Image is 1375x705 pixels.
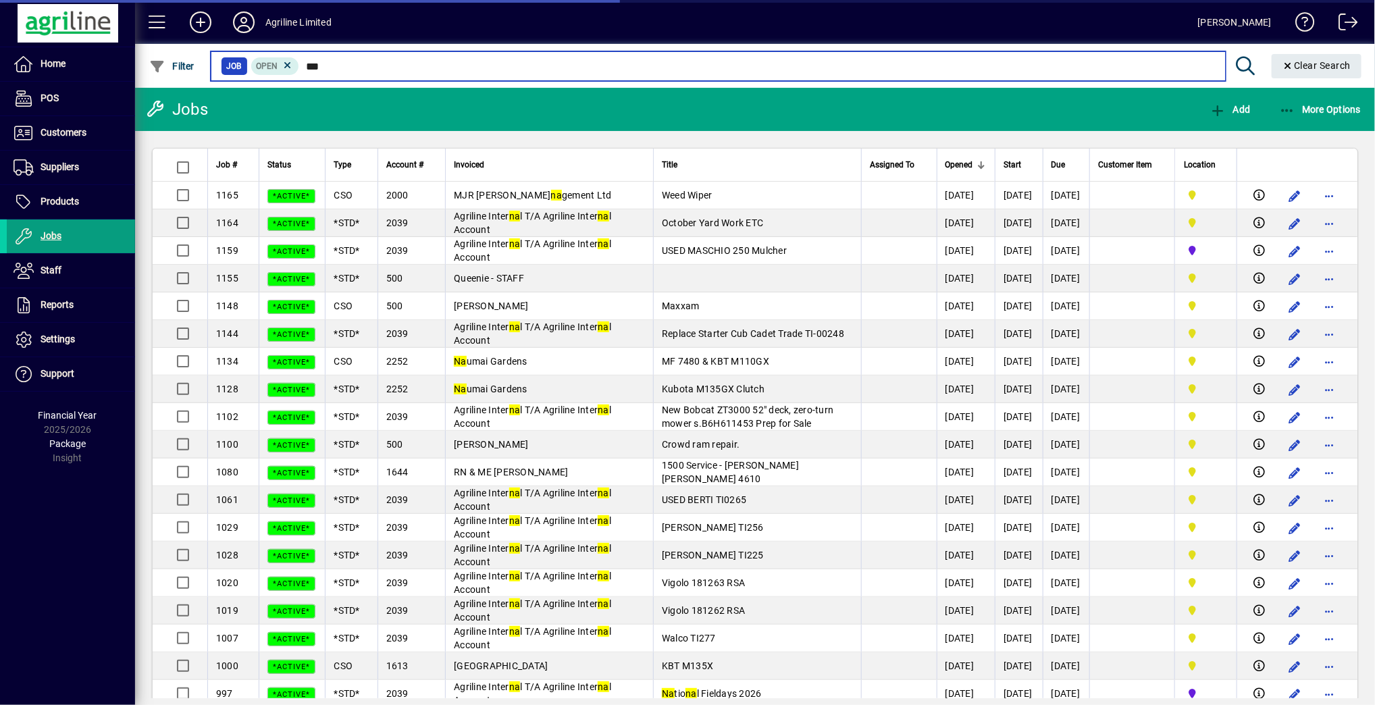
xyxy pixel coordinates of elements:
span: Start [1004,157,1021,172]
button: More options [1319,268,1341,290]
em: na [598,626,609,637]
td: [DATE] [937,652,995,680]
span: 1155 [216,273,238,284]
span: 1644 [386,467,409,477]
button: Add [1206,97,1253,122]
span: Dargaville [1183,354,1228,369]
span: Account # [386,157,423,172]
td: [DATE] [995,375,1043,403]
span: CSO [334,660,353,671]
td: [DATE] [937,375,995,403]
a: Support [7,357,135,391]
td: [DATE] [1043,403,1089,431]
span: Dargaville [1183,575,1228,590]
td: [DATE] [1043,486,1089,514]
td: [DATE] [937,182,995,209]
a: Logout [1328,3,1358,47]
td: [DATE] [1043,569,1089,597]
div: Invoiced [454,157,645,172]
span: Customers [41,127,86,138]
div: Job # [216,157,251,172]
span: USED BERTI TI0265 [662,494,746,505]
button: Edit [1284,351,1305,373]
button: More options [1319,323,1341,345]
td: [DATE] [937,597,995,625]
span: 1080 [216,467,238,477]
em: na [598,571,609,581]
span: 1000 [216,660,238,671]
td: [DATE] [995,403,1043,431]
td: [DATE] [937,486,995,514]
span: Status [267,157,291,172]
em: na [598,681,609,692]
button: More options [1319,545,1341,567]
span: 1007 [216,633,238,644]
div: Start [1004,157,1035,172]
span: 1019 [216,605,238,616]
span: 1128 [216,384,238,394]
span: 1102 [216,411,238,422]
em: Na [454,384,467,394]
span: MJR [PERSON_NAME] gement Ltd [454,190,611,201]
em: na [509,211,521,221]
button: Edit [1284,683,1305,705]
div: [PERSON_NAME] [1198,11,1272,33]
em: na [509,321,521,332]
span: Agriline Inter l T/A Agriline Inter l Account [454,626,611,650]
em: na [551,190,563,201]
span: CSO [334,301,353,311]
td: [DATE] [995,597,1043,625]
span: 1613 [386,660,409,671]
td: [DATE] [995,542,1043,569]
td: [DATE] [995,625,1043,652]
td: [DATE] [995,265,1043,292]
div: Due [1052,157,1081,172]
a: Customers [7,116,135,150]
span: 2039 [386,494,409,505]
td: [DATE] [1043,597,1089,625]
td: [DATE] [937,625,995,652]
button: Edit [1284,462,1305,484]
td: [DATE] [995,652,1043,680]
span: 1134 [216,356,238,367]
em: Na [454,356,467,367]
td: [DATE] [937,459,995,486]
span: 1144 [216,328,238,339]
em: na [598,211,609,221]
span: 1148 [216,301,238,311]
span: 1061 [216,494,238,505]
span: Agriline Inter l T/A Agriline Inter l Account [454,404,611,429]
span: 2252 [386,356,409,367]
span: RN & ME [PERSON_NAME] [454,467,568,477]
td: [DATE] [937,569,995,597]
span: 1029 [216,522,238,533]
span: Agriline Inter l T/A Agriline Inter l Account [454,238,611,263]
button: Edit [1284,434,1305,456]
td: [DATE] [1043,652,1089,680]
span: Dargaville [1183,382,1228,396]
span: umai Gardens [454,384,527,394]
span: 500 [386,439,403,450]
span: 1028 [216,550,238,560]
span: Agriline Inter l T/A Agriline Inter l Account [454,321,611,346]
span: Dargaville [1183,520,1228,535]
button: More options [1319,185,1341,207]
span: 2039 [386,577,409,588]
button: Edit [1284,545,1305,567]
button: More options [1319,434,1341,456]
a: Settings [7,323,135,357]
span: Financial Year [38,410,97,421]
button: More options [1319,407,1341,428]
button: Edit [1284,296,1305,317]
td: [DATE] [937,348,995,375]
span: Dargaville [1183,188,1228,203]
span: Products [41,196,79,207]
span: Agriline Inter l T/A Agriline Inter l Account [454,488,611,512]
button: More options [1319,296,1341,317]
button: More Options [1276,97,1365,122]
td: [DATE] [995,348,1043,375]
button: Add [179,10,222,34]
span: More Options [1279,104,1361,115]
button: Clear [1272,54,1362,78]
a: Staff [7,254,135,288]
